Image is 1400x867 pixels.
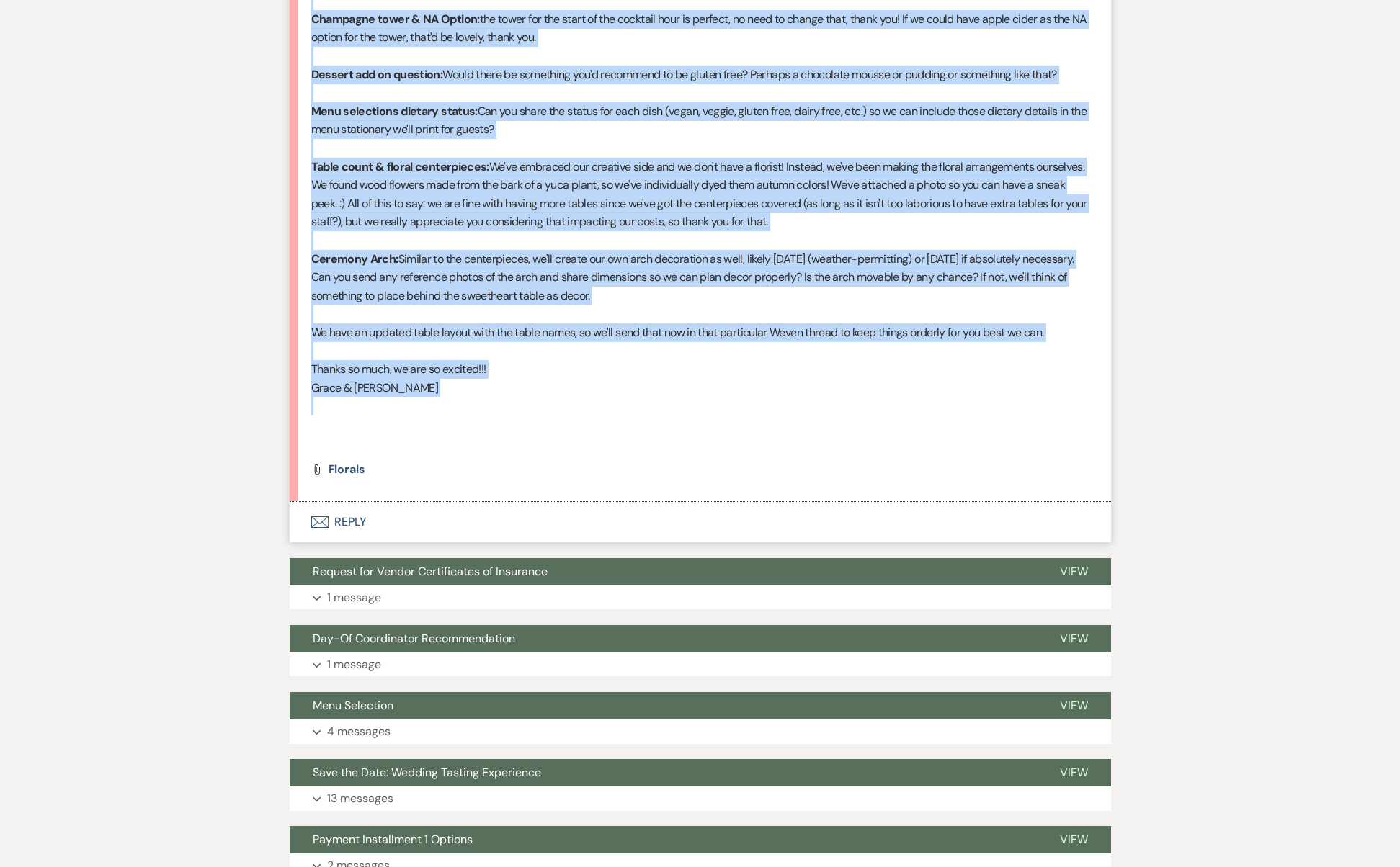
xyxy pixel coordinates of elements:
button: View [1037,759,1111,786]
span: View [1060,765,1088,780]
button: Request for Vendor Certificates of Insurance [290,558,1037,585]
button: Menu Selection [290,692,1037,719]
strong: Menu selections dietary status: [311,104,478,119]
span: View [1060,698,1088,713]
button: View [1037,692,1111,719]
span: Save the Date: Wedding Tasting Experience [313,765,541,780]
p: 1 message [327,655,381,674]
a: Florals [329,464,365,475]
strong: Champagne tower & NA Option: [311,12,480,27]
p: the tower for the start of the cocktail hour is perfect, no need to change that, thank you! If we... [311,10,1089,47]
p: 1 message [327,588,381,607]
span: View [1060,631,1088,646]
span: Florals [329,462,365,477]
p: Thanks so much, we are so excited!!! [311,360,1089,379]
span: Payment Installment 1 Options [313,832,473,847]
button: 13 messages [290,786,1111,811]
button: View [1037,558,1111,585]
button: View [1037,826,1111,853]
strong: Ceremony Arch: [311,251,398,266]
p: We've embraced our creative side and we don't have a florist! Instead, we've been making the flor... [311,158,1089,231]
p: Grace & [PERSON_NAME] [311,379,1089,397]
strong: Dessert add on question: [311,67,443,82]
button: 1 message [290,652,1111,677]
span: View [1060,564,1088,579]
p: Similar to the centerpieces, we'll create our own arch decoration as well, likely [DATE] (weather... [311,250,1089,305]
button: Day-Of Coordinator Recommendation [290,625,1037,652]
button: 1 message [290,585,1111,610]
p: We have an updated table layout with the table names, so we'll send that now in that particular W... [311,323,1089,342]
button: 4 messages [290,719,1111,744]
span: Day-Of Coordinator Recommendation [313,631,515,646]
button: Reply [290,502,1111,542]
span: Menu Selection [313,698,393,713]
p: 13 messages [327,789,393,808]
button: Payment Installment 1 Options [290,826,1037,853]
p: 4 messages [327,722,391,741]
span: Request for Vendor Certificates of Insurance [313,564,548,579]
button: View [1037,625,1111,652]
p: Can you share the status for each dish (vegan, veggie, gluten free, dairy free, etc.) so we can i... [311,102,1089,139]
span: View [1060,832,1088,847]
strong: Table count & floral centerpieces: [311,159,489,174]
button: Save the Date: Wedding Tasting Experience [290,759,1037,786]
p: Would there be something you'd recommend to be gluten free? Perhaps a chocolate mousse or pudding... [311,66,1089,84]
